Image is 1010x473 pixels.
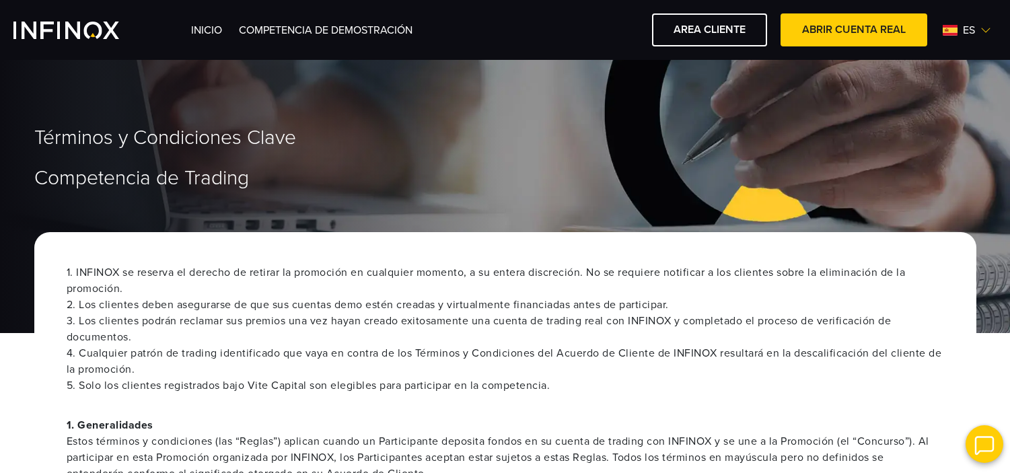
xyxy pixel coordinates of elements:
[958,22,980,38] span: es
[67,313,944,345] li: 3. Los clientes podrán reclamar sus premios una vez hayan creado exitosamente una cuenta de tradi...
[652,13,767,46] a: AREA CLIENTE
[34,126,296,151] span: Términos y Condiciones Clave
[966,425,1003,463] img: open convrs live chat
[67,297,944,313] li: 2. Los clientes deben asegurarse de que sus cuentas demo estén creadas y virtualmente financiadas...
[781,13,927,46] a: ABRIR CUENTA REAL
[67,377,944,394] li: 5. Solo los clientes registrados bajo Vite Capital son elegibles para participar en la competencia.
[13,22,151,39] a: INFINOX Vite
[67,345,944,377] li: 4. Cualquier patrón de trading identificado que vaya en contra de los Términos y Condiciones del ...
[191,24,222,37] a: INICIO
[34,168,976,189] h1: Competencia de Trading
[239,24,412,37] a: Competencia de Demostración
[67,264,944,297] li: 1. INFINOX se reserva el derecho de retirar la promoción en cualquier momento, a su entera discre...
